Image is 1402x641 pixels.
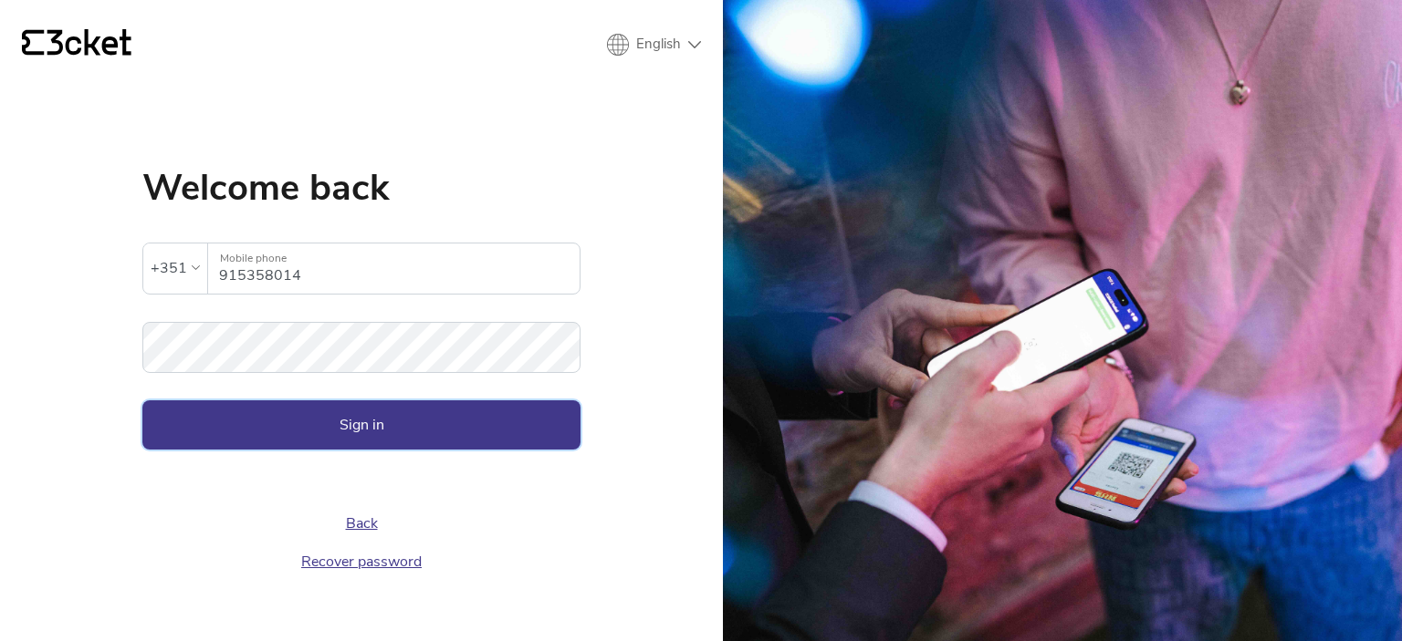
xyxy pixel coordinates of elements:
g: {' '} [22,30,44,56]
a: Recover password [301,552,422,572]
input: Mobile phone [219,243,580,294]
a: Back [346,513,378,533]
h1: Welcome back [142,170,581,206]
button: Sign in [142,400,581,450]
div: +351 [151,254,187,282]
a: {' '} [22,29,131,60]
label: Password [142,322,581,352]
label: Mobile phone [208,243,580,274]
